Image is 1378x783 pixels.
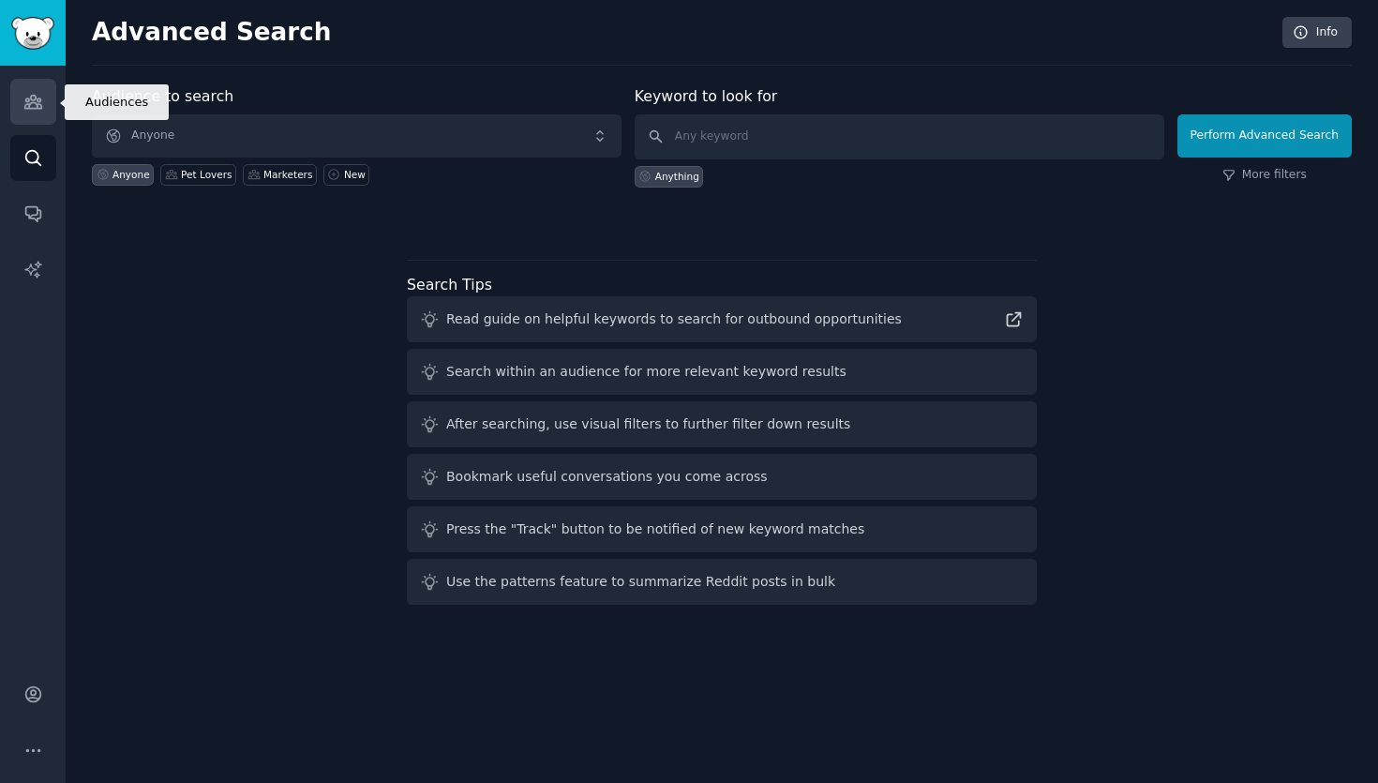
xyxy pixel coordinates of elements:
[446,414,850,434] div: After searching, use visual filters to further filter down results
[635,114,1164,159] input: Any keyword
[11,17,54,50] img: GummySearch logo
[263,168,312,181] div: Marketers
[323,164,369,186] a: New
[92,18,1272,48] h2: Advanced Search
[446,572,835,592] div: Use the patterns feature to summarize Reddit posts in bulk
[344,168,366,181] div: New
[655,170,699,183] div: Anything
[1177,114,1352,158] button: Perform Advanced Search
[446,467,768,487] div: Bookmark useful conversations you come across
[446,519,864,539] div: Press the "Track" button to be notified of new keyword matches
[181,168,232,181] div: Pet Lovers
[1222,167,1307,184] a: More filters
[1282,17,1352,49] a: Info
[446,309,902,329] div: Read guide on helpful keywords to search for outbound opportunities
[92,114,622,158] button: Anyone
[407,276,492,294] label: Search Tips
[92,87,233,105] label: Audience to search
[635,87,778,105] label: Keyword to look for
[446,362,846,382] div: Search within an audience for more relevant keyword results
[112,168,150,181] div: Anyone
